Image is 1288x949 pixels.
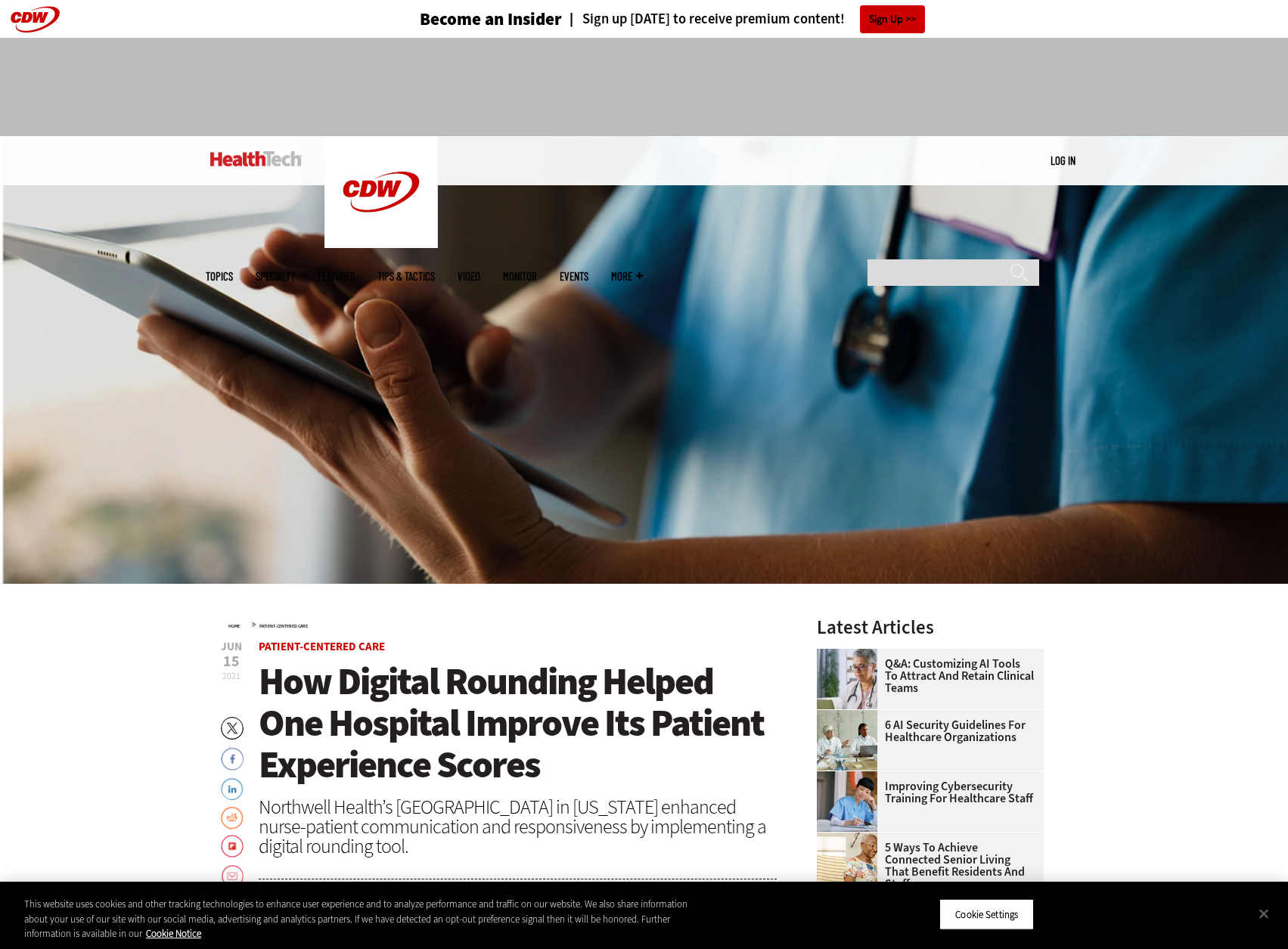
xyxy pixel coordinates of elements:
[817,658,1035,694] a: Q&A: Customizing AI Tools To Attract and Retain Clinical Teams
[817,710,877,771] img: Doctors meeting in the office
[146,927,201,940] a: More information about your privacy
[458,271,480,282] a: Video
[420,11,562,28] h3: Become an Insider
[562,12,845,26] a: Sign up [DATE] to receive premium content!
[221,654,242,669] span: 15
[817,771,877,832] img: nurse studying on computer
[817,842,1035,890] a: 5 Ways to Achieve Connected Senior Living That Benefit Residents and Staff
[206,271,233,282] span: Topics
[369,53,920,121] iframe: advertisement
[817,833,877,893] img: Networking Solutions for Senior Living
[1247,897,1280,930] button: Close
[259,639,385,654] a: Patient-Centered Care
[259,797,777,856] div: Northwell Health’s [GEOGRAPHIC_DATA] in [US_STATE] enhanced nurse-patient communication and respo...
[259,623,308,629] a: Patient-Centered Care
[860,5,925,33] a: Sign Up
[560,271,588,282] a: Events
[817,710,885,722] a: Doctors meeting in the office
[1051,154,1075,167] a: Log in
[228,623,240,629] a: Home
[24,897,709,941] div: This website uses cookies and other tracking technologies to enhance user experience and to analy...
[817,618,1044,637] h3: Latest Articles
[324,236,438,252] a: CDW
[939,898,1034,930] button: Cookie Settings
[1051,153,1075,169] div: User menu
[259,656,764,789] span: How Digital Rounding Helped One Hospital Improve Its Patient Experience Scores
[221,641,242,653] span: Jun
[817,649,877,709] img: doctor on laptop
[210,151,302,166] img: Home
[817,780,1035,805] a: Improving Cybersecurity Training for Healthcare Staff
[377,271,435,282] a: Tips & Tactics
[817,833,885,845] a: Networking Solutions for Senior Living
[817,649,885,661] a: doctor on laptop
[817,771,885,783] a: nurse studying on computer
[222,670,241,682] span: 2021
[611,271,643,282] span: More
[324,136,438,248] img: Home
[256,271,295,282] span: Specialty
[318,271,355,282] a: Features
[363,11,562,28] a: Become an Insider
[228,618,777,630] div: »
[817,719,1035,743] a: 6 AI Security Guidelines for Healthcare Organizations
[503,271,537,282] a: MonITor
